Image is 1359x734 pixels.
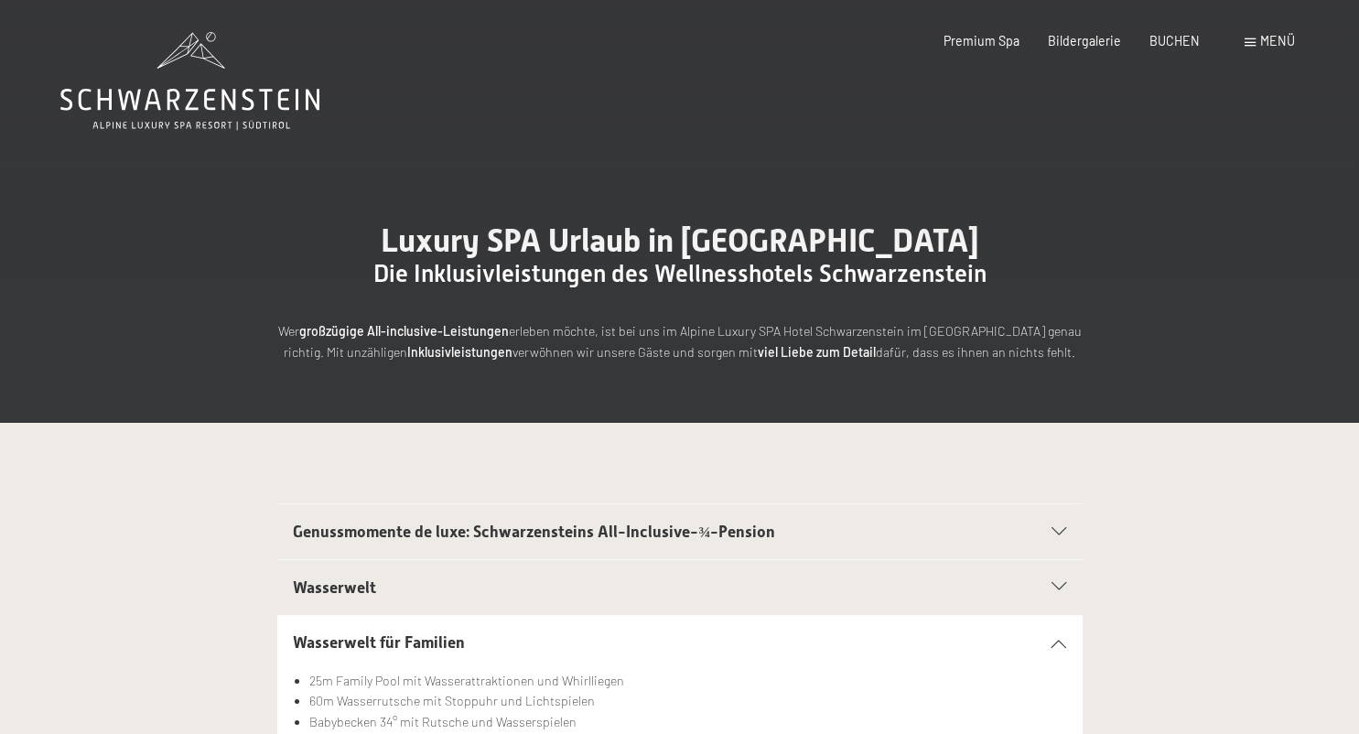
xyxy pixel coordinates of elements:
[944,33,1019,49] a: Premium Spa
[1048,33,1121,49] a: Bildergalerie
[309,671,1066,692] li: 25m Family Pool mit Wasserattraktionen und Whirlliegen
[309,712,1066,733] li: Babybecken 34° mit Rutsche und Wasserspielen
[309,691,1066,712] li: 60m Wasserrutsche mit Stoppuhr und Lichtspielen
[1149,33,1200,49] a: BUCHEN
[293,633,465,652] span: Wasserwelt für Familien
[1260,33,1295,49] span: Menü
[299,323,509,339] strong: großzügige All-inclusive-Leistungen
[373,260,987,287] span: Die Inklusivleistungen des Wellnesshotels Schwarzenstein
[277,321,1083,362] p: Wer erleben möchte, ist bei uns im Alpine Luxury SPA Hotel Schwarzenstein im [GEOGRAPHIC_DATA] ge...
[293,523,775,541] span: Genussmomente de luxe: Schwarzensteins All-Inclusive-¾-Pension
[407,344,512,360] strong: Inklusivleistungen
[381,221,979,259] span: Luxury SPA Urlaub in [GEOGRAPHIC_DATA]
[758,344,876,360] strong: viel Liebe zum Detail
[293,578,376,597] span: Wasserwelt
